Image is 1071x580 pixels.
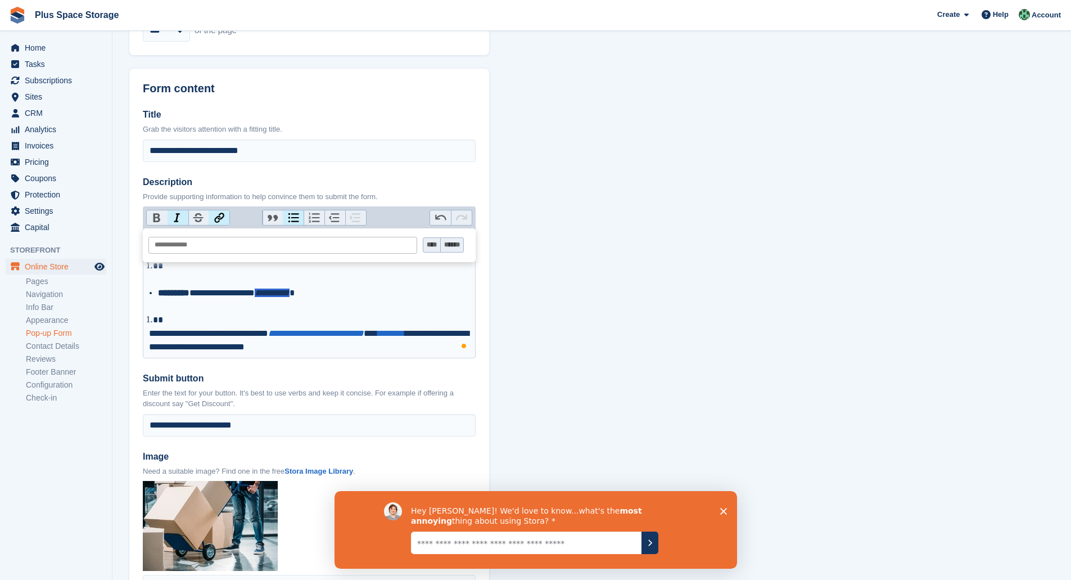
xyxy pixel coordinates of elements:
img: Karolis Stasinskas [1019,9,1030,20]
a: Pages [26,276,106,287]
button: Italic [168,210,188,225]
p: Need a suitable image? Find one in the free . [143,466,476,477]
span: Analytics [25,122,92,137]
button: Decrease Level [324,210,345,225]
span: CRM [25,105,92,121]
span: Tasks [25,56,92,72]
a: menu [6,138,106,154]
button: Redo [451,210,472,225]
label: Description [143,176,476,189]
a: Plus Space Storage [30,6,123,24]
button: Quote [263,210,283,225]
p: Grab the visitors attention with a fitting title. [143,124,476,135]
span: Home [25,40,92,56]
button: Link [209,210,229,225]
a: Configuration [26,380,106,390]
button: Undo [430,210,451,225]
a: Navigation [26,289,106,300]
span: Help [993,9,1009,20]
span: Subscriptions [25,73,92,88]
a: menu [6,170,106,186]
a: menu [6,259,106,275]
a: Contact Details [26,341,106,352]
span: Create [937,9,960,20]
a: menu [6,73,106,88]
label: Image [143,450,476,464]
span: Storefront [10,245,112,256]
trix-editor: Description [143,228,476,358]
p: Enter the text for your button. It's best to use verbs and keep it concise. For example if offeri... [143,388,476,410]
span: Settings [25,203,92,219]
button: Strikethrough [188,210,209,225]
a: menu [6,219,106,235]
button: Bullets [283,210,304,225]
a: Check-in [26,393,106,403]
span: Pricing [25,154,92,170]
a: menu [6,203,106,219]
span: Account [1032,10,1061,21]
img: stora-icon-8386f47178a22dfd0bd8f6a31ec36ba5ce8667c1dd55bd0f319d3a0aa187defe.svg [9,7,26,24]
a: Appearance [26,315,106,326]
h2: Form content [143,82,215,95]
img: Pop%20up%20Image_1.jpg [143,481,278,571]
a: Reviews [26,354,106,365]
a: menu [6,154,106,170]
a: menu [6,105,106,121]
a: Info Bar [26,302,106,313]
input: URL [148,237,417,254]
span: Online Store [25,259,92,275]
a: menu [6,187,106,203]
a: Footer Banner [26,367,106,377]
a: Preview store [93,260,106,273]
span: Protection [25,187,92,203]
span: Coupons [25,170,92,186]
a: menu [6,122,106,137]
span: Capital [25,219,92,235]
a: menu [6,40,106,56]
span: Sites [25,89,92,105]
label: Title [143,108,476,122]
a: Pop-up Form [26,328,106,339]
iframe: Survey by David from Stora [335,491,737,569]
a: menu [6,89,106,105]
button: Numbers [304,210,324,225]
a: menu [6,56,106,72]
a: Stora Image Library [284,467,353,475]
p: Provide supporting information to help convince them to submit the form. [143,191,476,203]
span: Invoices [25,138,92,154]
button: Increase Level [345,210,366,225]
button: Bold [147,210,168,225]
label: Submit button [143,372,476,385]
